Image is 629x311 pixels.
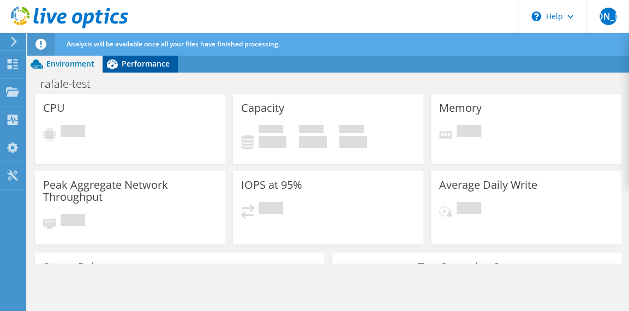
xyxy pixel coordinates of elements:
h4: 0 GiB [339,136,367,148]
h3: Server Roles [43,261,105,273]
span: Pending [457,202,481,217]
h3: Peak Aggregate Network Throughput [43,179,217,203]
span: Pending [61,214,85,229]
span: Free [299,125,324,136]
h3: CPU [43,102,65,114]
span: Pending [259,202,283,217]
h4: 0 GiB [259,136,286,148]
span: Used [259,125,283,136]
span: Pending [61,125,85,140]
h3: Average Daily Write [439,179,537,191]
span: Pending [457,125,481,140]
span: Environment [46,58,94,69]
h3: IOPS at 95% [241,179,302,191]
h3: Memory [439,102,482,114]
h3: Capacity [241,102,284,114]
h1: rafale-test [35,78,107,90]
span: Analysis will be available once all your files have finished processing. [67,39,280,49]
svg: \n [531,11,541,21]
span: Total [339,125,364,136]
span: Performance [122,58,170,69]
h4: 0 GiB [299,136,327,148]
span: [PERSON_NAME] [600,8,617,25]
h3: Top Operating Systems [340,261,613,273]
